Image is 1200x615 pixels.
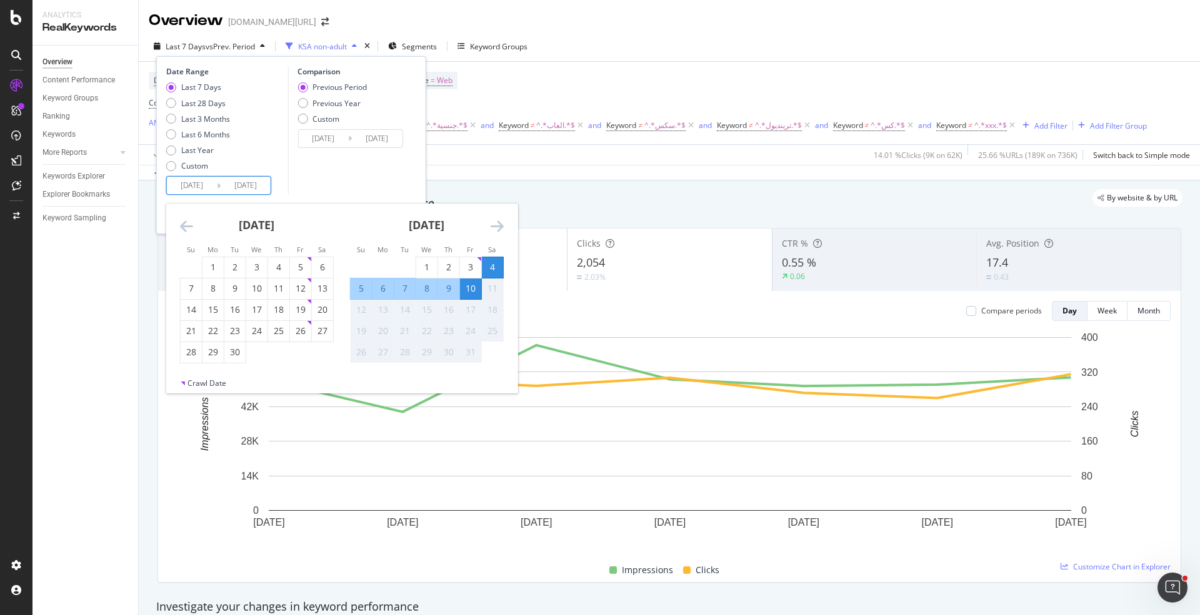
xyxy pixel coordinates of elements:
[482,261,503,273] div: 4
[181,82,221,92] div: Last 7 Days
[42,146,87,159] div: More Reports
[167,177,217,194] input: Start Date
[42,74,115,87] div: Content Performance
[180,342,202,363] td: Choose Sunday, September 28, 2025 as your check-in date. It’s available.
[149,145,185,165] button: Apply
[874,150,962,160] div: 14.01 % Clicks ( 9K on 62K )
[437,320,459,342] td: Not available. Thursday, October 23, 2025
[986,237,1039,249] span: Avg. Position
[350,320,372,342] td: Not available. Sunday, October 19, 2025
[426,117,467,134] span: ^.*جنسية.*$
[833,120,863,130] span: Keyword
[311,320,333,342] td: Choose Saturday, September 27, 2025 as your check-in date. It’s available.
[782,237,808,249] span: CTR %
[577,255,605,270] span: 2,054
[168,331,1171,548] div: A chart.
[357,245,365,254] small: Su
[290,282,311,295] div: 12
[239,217,274,232] strong: [DATE]
[1073,118,1147,133] button: Add Filter Group
[351,282,372,295] div: 5
[312,114,339,124] div: Custom
[459,299,481,320] td: Not available. Friday, October 17, 2025
[289,278,311,299] td: Choose Friday, September 12, 2025 as your check-in date. It’s available.
[372,342,394,363] td: Not available. Monday, October 27, 2025
[936,120,966,130] span: Keyword
[438,303,459,316] div: 16
[488,245,496,254] small: Sa
[755,117,802,134] span: ^.*ترينديول.*$
[290,261,311,273] div: 5
[312,82,367,92] div: Previous Period
[42,92,129,105] a: Keyword Groups
[394,325,416,337] div: 21
[224,299,246,320] td: Choose Tuesday, September 16, 2025 as your check-in date. It’s available.
[482,282,503,295] div: 11
[42,92,98,105] div: Keyword Groups
[1092,189,1182,207] div: legacy label
[481,278,503,299] td: Not available. Saturday, October 11, 2025
[199,397,210,451] text: Impressions
[536,117,575,134] span: ^.*العاب.*$
[437,72,452,89] span: Web
[865,120,869,130] span: ≠
[166,66,285,77] div: Date Range
[221,177,271,194] input: End Date
[416,320,437,342] td: Not available. Wednesday, October 22, 2025
[202,320,224,342] td: Choose Monday, September 22, 2025 as your check-in date. It’s available.
[1081,436,1098,446] text: 160
[372,282,394,295] div: 6
[202,342,224,363] td: Choose Monday, September 29, 2025 as your check-in date. It’s available.
[350,342,372,363] td: Not available. Sunday, October 26, 2025
[1088,145,1190,165] button: Switch back to Simple mode
[267,257,289,278] td: Choose Thursday, September 4, 2025 as your check-in date. It’s available.
[372,320,394,342] td: Not available. Monday, October 20, 2025
[437,278,459,299] td: Selected. Thursday, October 9, 2025
[42,170,105,183] div: Keywords Explorer
[459,278,481,299] td: Selected as end date. Friday, October 10, 2025
[1017,118,1067,133] button: Add Filter
[1081,505,1087,516] text: 0
[790,271,805,282] div: 0.06
[351,303,372,316] div: 12
[251,245,261,254] small: We
[268,261,289,273] div: 4
[782,255,816,270] span: 0.55 %
[42,56,129,69] a: Overview
[437,299,459,320] td: Not available. Thursday, October 16, 2025
[416,299,437,320] td: Not available. Wednesday, October 15, 2025
[156,599,1182,615] div: Investigate your changes in keyword performance
[187,378,226,388] div: Crawl Date
[42,110,70,123] div: Ranking
[986,255,1008,270] span: 17.4
[42,56,72,69] div: Overview
[246,303,267,316] div: 17
[1137,305,1160,316] div: Month
[268,282,289,295] div: 11
[246,261,267,273] div: 3
[181,325,202,337] div: 21
[815,119,828,131] button: and
[149,117,165,129] button: AND
[481,120,494,130] div: and
[481,320,503,342] td: Not available. Saturday, October 25, 2025
[224,261,246,273] div: 2
[696,563,719,578] span: Clicks
[166,114,230,124] div: Last 3 Months
[180,320,202,342] td: Choose Sunday, September 21, 2025 as your check-in date. It’s available.
[224,278,246,299] td: Choose Tuesday, September 9, 2025 as your check-in date. It’s available.
[42,110,129,123] a: Ranking
[394,346,416,358] div: 28
[1061,561,1171,572] a: Customize Chart in Explorer
[318,245,326,254] small: Sa
[460,346,481,358] div: 31
[437,257,459,278] td: Choose Thursday, October 2, 2025 as your check-in date. It’s available.
[298,41,347,52] div: KSA non-adult
[224,346,246,358] div: 30
[274,245,282,254] small: Th
[297,245,304,254] small: Fr
[312,98,361,109] div: Previous Year
[416,342,437,363] td: Not available. Wednesday, October 29, 2025
[394,303,416,316] div: 14
[224,257,246,278] td: Choose Tuesday, September 2, 2025 as your check-in date. It’s available.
